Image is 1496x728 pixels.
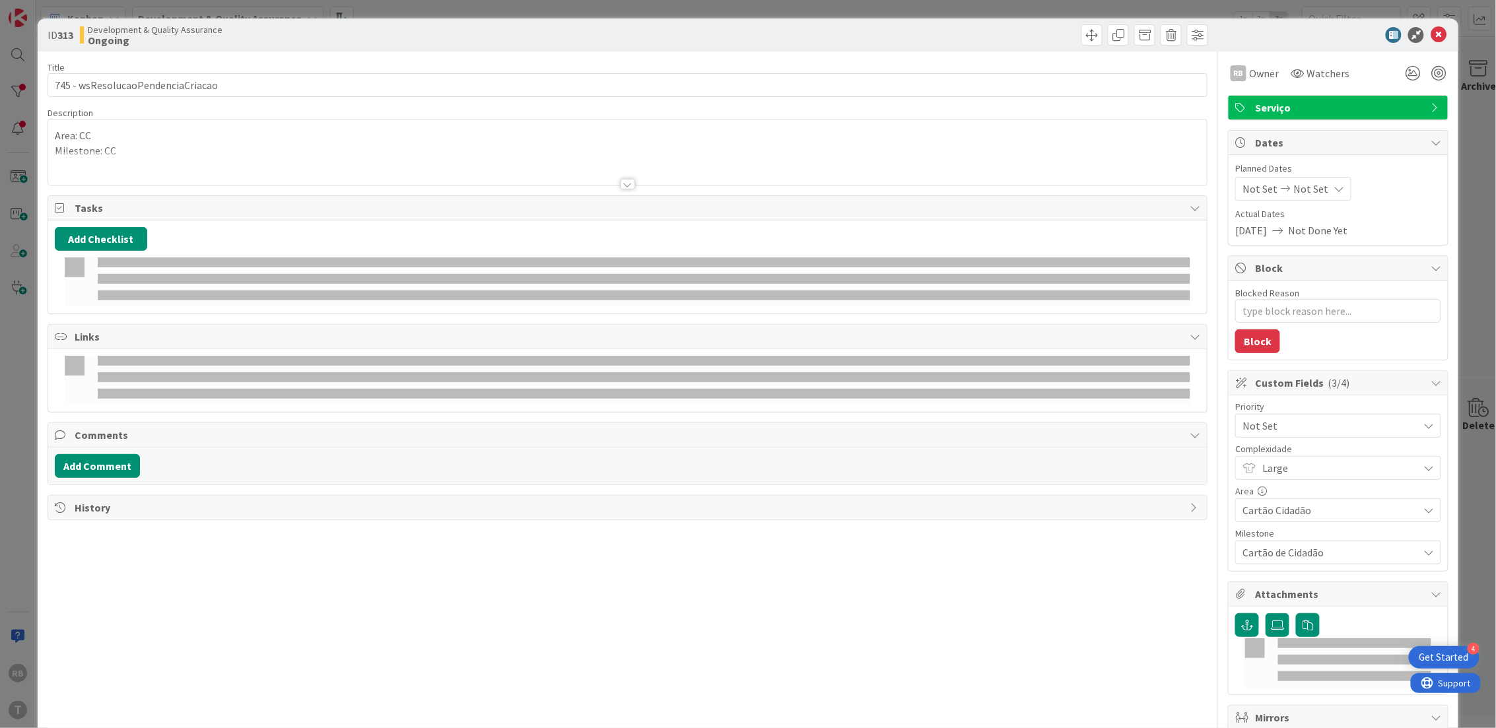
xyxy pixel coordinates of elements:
[48,73,1208,97] input: type card name here...
[75,329,1184,345] span: Links
[1255,710,1424,725] span: Mirrors
[1235,222,1267,238] span: [DATE]
[1255,135,1424,150] span: Dates
[1235,207,1441,221] span: Actual Dates
[48,61,65,73] label: Title
[1255,100,1424,116] span: Serviço
[48,27,73,43] span: ID
[88,35,222,46] b: Ongoing
[1419,651,1469,664] div: Get Started
[75,500,1184,515] span: History
[1468,643,1479,655] div: 4
[55,128,1201,143] p: Area: CC
[57,28,73,42] b: 313
[75,427,1184,443] span: Comments
[1235,287,1299,299] label: Blocked Reason
[48,107,93,119] span: Description
[1288,222,1347,238] span: Not Done Yet
[1255,375,1424,391] span: Custom Fields
[1242,416,1411,435] span: Not Set
[1242,543,1411,562] span: Cartão de Cidadão
[55,143,1201,158] p: Milestone: CC
[1235,486,1441,496] div: Area
[1242,501,1411,519] span: Cartão Cidadão
[55,454,140,478] button: Add Comment
[1293,181,1328,197] span: Not Set
[1235,162,1441,176] span: Planned Dates
[1235,329,1280,353] button: Block
[1328,376,1349,389] span: ( 3/4 )
[1409,646,1479,669] div: Open Get Started checklist, remaining modules: 4
[1231,65,1246,81] div: RB
[88,24,222,35] span: Development & Quality Assurance
[1242,181,1277,197] span: Not Set
[1255,260,1424,276] span: Block
[55,227,147,251] button: Add Checklist
[1235,402,1441,411] div: Priority
[1307,65,1349,81] span: Watchers
[1255,586,1424,602] span: Attachments
[75,200,1184,216] span: Tasks
[1235,444,1441,453] div: Complexidade
[1235,529,1441,538] div: Milestone
[1262,459,1411,477] span: Large
[28,2,60,18] span: Support
[1249,65,1279,81] span: Owner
